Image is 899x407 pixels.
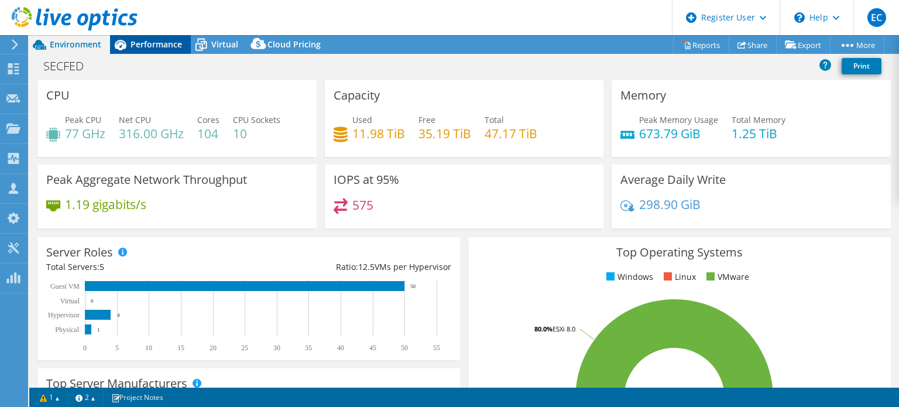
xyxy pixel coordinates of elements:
[91,298,94,304] text: 0
[732,114,785,125] span: Total Memory
[65,127,105,140] h4: 77 GHz
[334,89,380,102] h3: Capacity
[241,344,248,352] text: 25
[233,114,280,125] span: CPU Sockets
[177,344,184,352] text: 15
[620,89,666,102] h3: Memory
[418,114,435,125] span: Free
[477,246,882,259] h3: Top Operating Systems
[369,344,376,352] text: 45
[352,114,372,125] span: Used
[83,344,87,352] text: 0
[55,326,79,334] text: Physical
[704,271,749,283] li: VMware
[103,390,171,405] a: Project Notes
[145,344,152,352] text: 10
[211,39,238,50] span: Virtual
[639,114,718,125] span: Peak Memory Usage
[46,246,113,259] h3: Server Roles
[131,39,182,50] span: Performance
[46,261,249,273] div: Total Servers:
[197,114,219,125] span: Cores
[48,311,80,319] text: Hypervisor
[603,271,653,283] li: Windows
[485,127,537,140] h4: 47.17 TiB
[673,36,729,54] a: Reports
[67,390,104,405] a: 2
[485,114,504,125] span: Total
[639,127,718,140] h4: 673.79 GiB
[553,324,575,333] tspan: ESXi 8.0
[273,344,280,352] text: 30
[661,271,696,283] li: Linux
[639,198,701,211] h4: 298.90 GiB
[117,312,120,318] text: 4
[732,127,785,140] h4: 1.25 TiB
[337,344,344,352] text: 40
[233,127,280,140] h4: 10
[433,344,440,352] text: 55
[197,127,219,140] h4: 104
[842,58,881,74] a: Print
[50,282,80,290] text: Guest VM
[352,127,405,140] h4: 11.98 TiB
[352,199,373,211] h4: 575
[119,114,151,125] span: Net CPU
[867,8,886,27] span: EC
[46,89,70,102] h3: CPU
[729,36,777,54] a: Share
[334,173,399,186] h3: IOPS at 95%
[358,261,375,272] span: 12.5
[46,377,187,390] h3: Top Server Manufacturers
[534,324,553,333] tspan: 80.0%
[401,344,408,352] text: 50
[249,261,451,273] div: Ratio: VMs per Hypervisor
[32,390,68,405] a: 1
[65,198,146,211] h4: 1.19 gigabits/s
[776,36,831,54] a: Export
[267,39,321,50] span: Cloud Pricing
[115,344,119,352] text: 5
[60,297,80,305] text: Virtual
[794,12,805,23] svg: \n
[620,173,726,186] h3: Average Daily Write
[99,261,104,272] span: 5
[210,344,217,352] text: 20
[418,127,471,140] h4: 35.19 TiB
[46,173,247,186] h3: Peak Aggregate Network Throughput
[305,344,312,352] text: 35
[65,114,101,125] span: Peak CPU
[410,283,416,289] text: 50
[50,39,101,50] span: Environment
[830,36,884,54] a: More
[38,60,102,73] h1: SECFED
[97,327,100,333] text: 1
[119,127,184,140] h4: 316.00 GHz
